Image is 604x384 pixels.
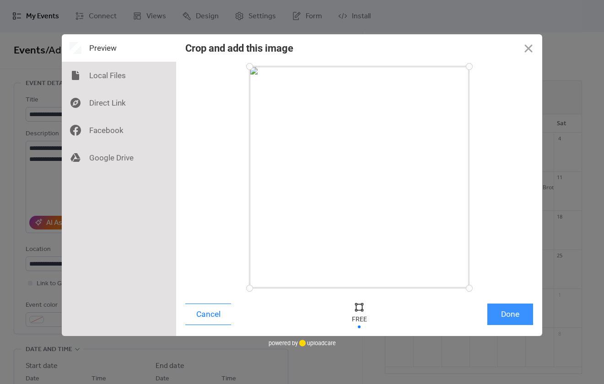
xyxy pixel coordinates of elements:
[62,117,176,144] div: Facebook
[62,89,176,117] div: Direct Link
[487,304,533,325] button: Done
[62,62,176,89] div: Local Files
[62,34,176,62] div: Preview
[269,336,336,350] div: powered by
[185,43,293,54] div: Crop and add this image
[515,34,542,62] button: Close
[185,304,231,325] button: Cancel
[298,340,336,347] a: uploadcare
[62,144,176,171] div: Google Drive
